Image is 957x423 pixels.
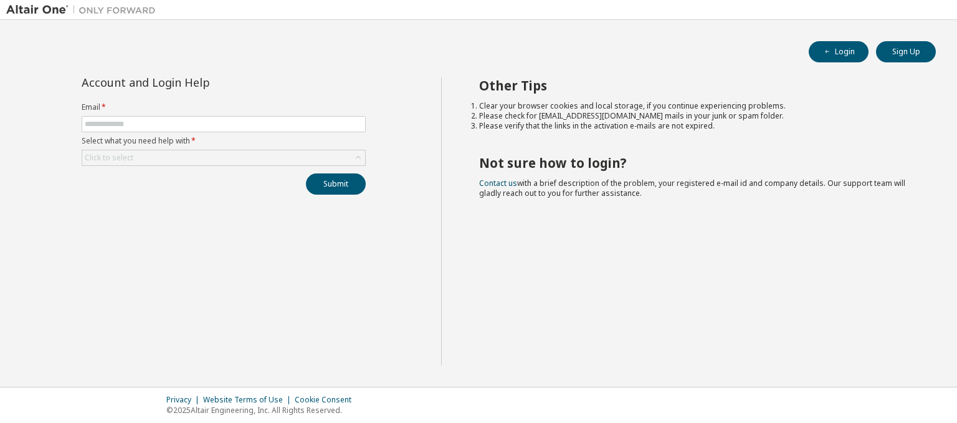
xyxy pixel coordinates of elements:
div: Click to select [85,153,133,163]
div: Website Terms of Use [203,395,295,405]
li: Please check for [EMAIL_ADDRESS][DOMAIN_NAME] mails in your junk or spam folder. [479,111,914,121]
img: Altair One [6,4,162,16]
label: Select what you need help with [82,136,366,146]
p: © 2025 Altair Engineering, Inc. All Rights Reserved. [166,405,359,416]
li: Clear your browser cookies and local storage, if you continue experiencing problems. [479,101,914,111]
div: Account and Login Help [82,77,309,87]
div: Click to select [82,150,365,165]
li: Please verify that the links in the activation e-mails are not expired. [479,121,914,131]
div: Privacy [166,395,203,405]
div: Cookie Consent [295,395,359,405]
h2: Other Tips [479,77,914,94]
h2: Not sure how to login? [479,155,914,171]
button: Login [809,41,869,62]
button: Submit [306,173,366,195]
a: Contact us [479,178,517,188]
button: Sign Up [876,41,936,62]
label: Email [82,102,366,112]
span: with a brief description of the problem, your registered e-mail id and company details. Our suppo... [479,178,905,198]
